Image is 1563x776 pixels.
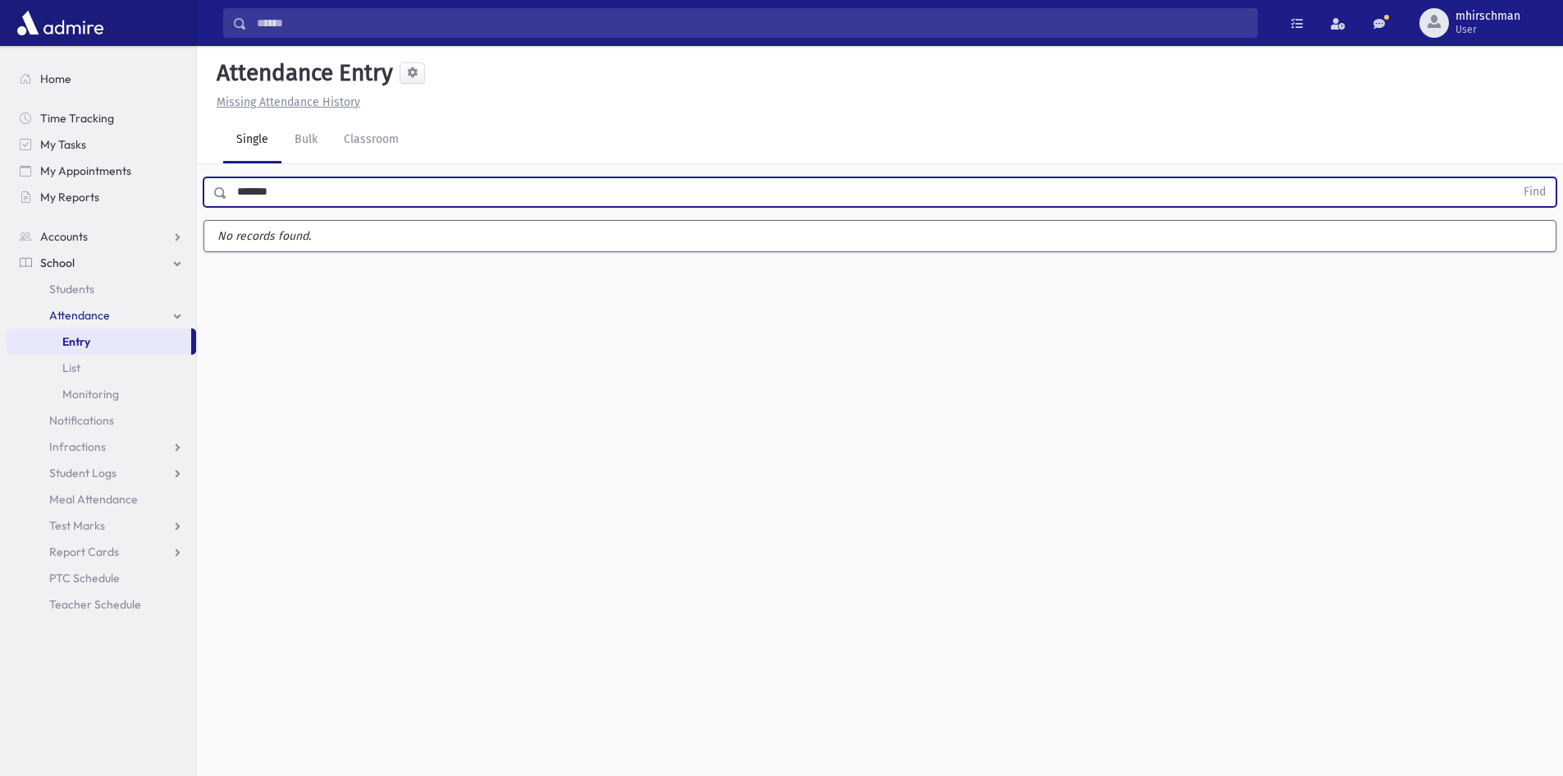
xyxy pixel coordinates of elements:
[7,328,191,355] a: Entry
[49,282,94,296] span: Students
[40,137,86,152] span: My Tasks
[7,302,196,328] a: Attendance
[7,565,196,591] a: PTC Schedule
[1514,178,1556,206] button: Find
[7,486,196,512] a: Meal Attendance
[40,255,75,270] span: School
[7,434,196,460] a: Infractions
[7,158,196,184] a: My Appointments
[40,190,99,204] span: My Reports
[7,539,196,565] a: Report Cards
[7,355,196,381] a: List
[210,95,360,109] a: Missing Attendance History
[210,59,393,87] h5: Attendance Entry
[223,117,281,163] a: Single
[7,381,196,407] a: Monitoring
[49,466,117,480] span: Student Logs
[7,276,196,302] a: Students
[49,308,110,323] span: Attendance
[40,71,71,86] span: Home
[62,360,80,375] span: List
[1456,23,1520,36] span: User
[40,229,88,244] span: Accounts
[62,334,90,349] span: Entry
[7,407,196,434] a: Notifications
[13,7,107,39] img: AdmirePro
[49,439,106,454] span: Infractions
[281,117,331,163] a: Bulk
[40,163,131,178] span: My Appointments
[217,95,360,109] u: Missing Attendance History
[7,66,196,92] a: Home
[1456,10,1520,23] span: mhirschman
[62,387,119,402] span: Monitoring
[204,221,1556,251] label: No records found.
[7,105,196,131] a: Time Tracking
[40,111,114,126] span: Time Tracking
[7,184,196,210] a: My Reports
[49,413,114,428] span: Notifications
[49,597,141,612] span: Teacher Schedule
[7,250,196,276] a: School
[49,492,138,507] span: Meal Attendance
[7,512,196,539] a: Test Marks
[7,223,196,250] a: Accounts
[247,8,1257,38] input: Search
[49,518,105,533] span: Test Marks
[49,544,119,559] span: Report Cards
[7,460,196,486] a: Student Logs
[49,571,120,585] span: PTC Schedule
[7,591,196,618] a: Teacher Schedule
[7,131,196,158] a: My Tasks
[331,117,412,163] a: Classroom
